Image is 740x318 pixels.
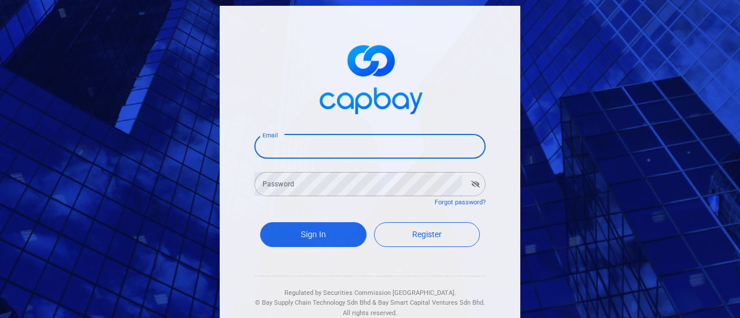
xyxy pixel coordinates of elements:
[374,222,480,247] a: Register
[262,131,277,140] label: Email
[412,230,442,239] span: Register
[312,35,428,121] img: logo
[260,222,367,247] button: Sign In
[378,299,485,306] span: Bay Smart Capital Ventures Sdn Bhd.
[435,199,486,206] a: Forgot password?
[255,299,371,306] span: © Bay Supply Chain Technology Sdn Bhd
